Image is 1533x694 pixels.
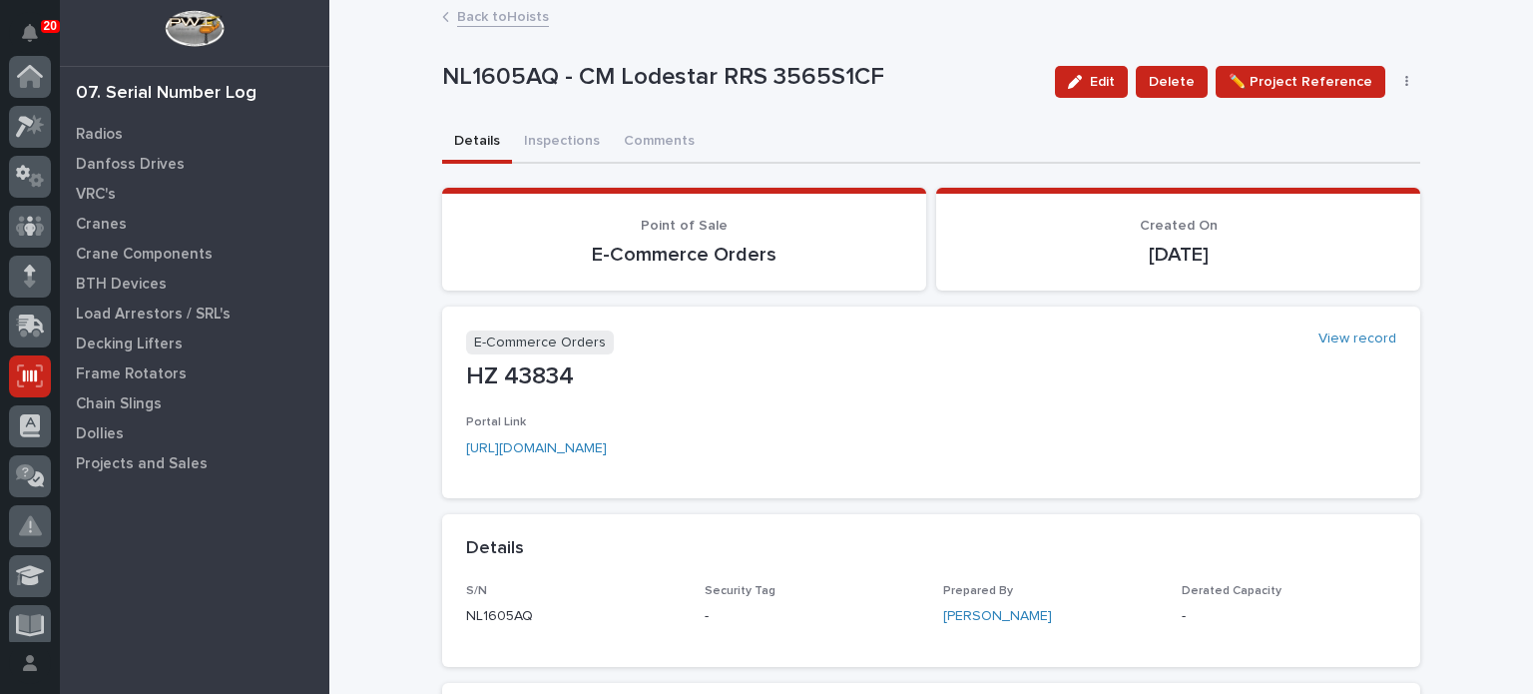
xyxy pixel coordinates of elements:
[442,63,1039,92] p: NL1605AQ - CM Lodestar RRS 3565S1CF
[466,606,681,627] p: NL1605AQ
[76,126,123,144] p: Radios
[60,209,329,239] a: Cranes
[466,416,526,428] span: Portal Link
[1182,606,1396,627] p: -
[442,122,512,164] button: Details
[466,362,1396,391] p: HZ 43834
[25,24,51,56] div: Notifications20
[466,538,524,560] h2: Details
[466,331,614,355] p: E-Commerce Orders
[76,246,213,264] p: Crane Components
[466,585,487,597] span: S/N
[60,448,329,478] a: Projects and Sales
[1182,585,1281,597] span: Derated Capacity
[76,365,187,383] p: Frame Rotators
[60,358,329,388] a: Frame Rotators
[60,119,329,149] a: Radios
[1229,70,1372,94] span: ✏️ Project Reference
[960,243,1396,267] p: [DATE]
[76,83,256,105] div: 07. Serial Number Log
[1318,331,1396,347] a: View record
[943,606,1052,627] a: [PERSON_NAME]
[76,395,162,413] p: Chain Slings
[1149,70,1195,94] span: Delete
[9,12,51,54] button: Notifications
[76,216,127,234] p: Cranes
[76,336,183,353] p: Decking Lifters
[705,585,775,597] span: Security Tag
[457,4,549,27] a: Back toHoists
[466,243,902,267] p: E-Commerce Orders
[1055,66,1128,98] button: Edit
[641,219,728,233] span: Point of Sale
[76,186,116,204] p: VRC's
[60,418,329,448] a: Dollies
[44,19,57,33] p: 20
[512,122,612,164] button: Inspections
[60,299,329,329] a: Load Arrestors / SRL's
[943,585,1013,597] span: Prepared By
[705,606,919,627] p: -
[1090,73,1115,91] span: Edit
[612,122,707,164] button: Comments
[76,276,167,294] p: BTH Devices
[1140,219,1218,233] span: Created On
[76,156,185,174] p: Danfoss Drives
[165,10,224,47] img: Workspace Logo
[76,425,124,443] p: Dollies
[60,239,329,269] a: Crane Components
[60,388,329,418] a: Chain Slings
[1136,66,1208,98] button: Delete
[76,306,231,324] p: Load Arrestors / SRL's
[466,441,607,455] a: [URL][DOMAIN_NAME]
[60,149,329,179] a: Danfoss Drives
[1216,66,1385,98] button: ✏️ Project Reference
[76,455,208,473] p: Projects and Sales
[60,269,329,299] a: BTH Devices
[60,329,329,358] a: Decking Lifters
[60,179,329,209] a: VRC's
